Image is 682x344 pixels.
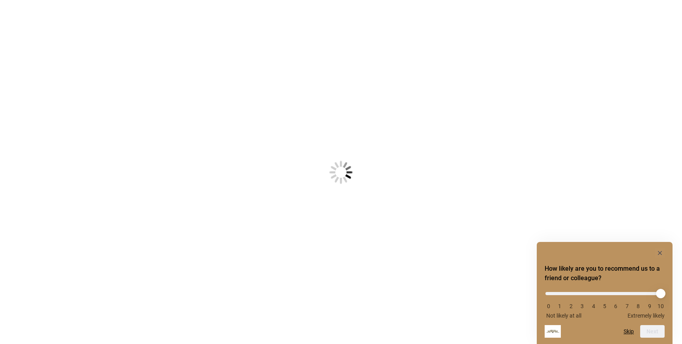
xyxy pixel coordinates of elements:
img: Loading [290,122,392,223]
span: Extremely likely [628,312,665,319]
button: Hide survey [655,248,665,258]
li: 0 [545,303,553,309]
span: Not likely at all [546,312,581,319]
li: 9 [646,303,654,309]
li: 6 [612,303,620,309]
button: Next question [640,325,665,338]
div: How likely are you to recommend us to a friend or colleague? Select an option from 0 to 10, with ... [545,248,665,338]
li: 3 [578,303,586,309]
li: 8 [634,303,642,309]
h2: How likely are you to recommend us to a friend or colleague? Select an option from 0 to 10, with ... [545,264,665,283]
button: Skip [624,328,634,335]
li: 7 [623,303,631,309]
div: How likely are you to recommend us to a friend or colleague? Select an option from 0 to 10, with ... [545,286,665,319]
li: 5 [601,303,609,309]
li: 10 [657,303,665,309]
li: 4 [590,303,598,309]
li: 2 [567,303,575,309]
li: 1 [556,303,564,309]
